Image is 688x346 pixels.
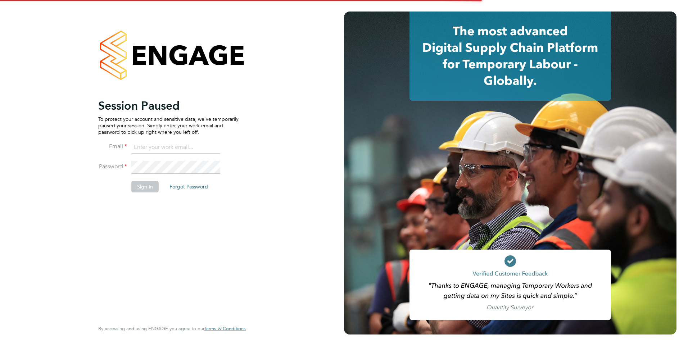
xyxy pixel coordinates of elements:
label: Email [98,143,127,150]
p: To protect your account and sensitive data, we've temporarily paused your session. Simply enter y... [98,116,239,136]
span: By accessing and using ENGAGE you agree to our [98,325,246,332]
button: Sign In [131,181,159,192]
label: Password [98,163,127,170]
a: Terms & Conditions [204,326,246,332]
input: Enter your work email... [131,141,220,154]
button: Forgot Password [164,181,214,192]
h2: Session Paused [98,99,239,113]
